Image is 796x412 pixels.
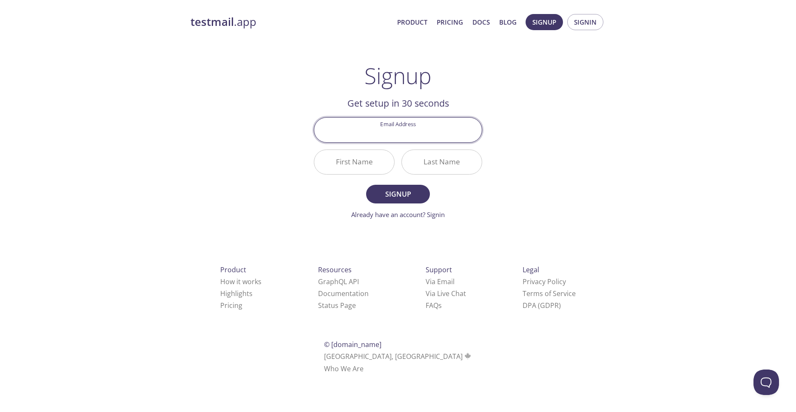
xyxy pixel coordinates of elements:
[753,370,779,395] iframe: Help Scout Beacon - Open
[397,17,427,28] a: Product
[375,188,421,200] span: Signup
[472,17,490,28] a: Docs
[426,301,442,310] a: FAQ
[190,14,234,29] strong: testmail
[426,277,455,286] a: Via Email
[523,289,576,298] a: Terms of Service
[318,301,356,310] a: Status Page
[324,352,472,361] span: [GEOGRAPHIC_DATA], [GEOGRAPHIC_DATA]
[567,14,603,30] button: Signin
[220,301,242,310] a: Pricing
[523,277,566,286] a: Privacy Policy
[324,340,381,349] span: © [DOMAIN_NAME]
[426,289,466,298] a: Via Live Chat
[220,277,262,286] a: How it works
[318,277,359,286] a: GraphQL API
[523,301,561,310] a: DPA (GDPR)
[220,289,253,298] a: Highlights
[220,265,246,274] span: Product
[324,364,364,373] a: Who We Are
[426,265,452,274] span: Support
[190,15,390,29] a: testmail.app
[314,96,482,110] h2: Get setup in 30 seconds
[318,265,352,274] span: Resources
[364,63,432,88] h1: Signup
[437,17,463,28] a: Pricing
[438,301,442,310] span: s
[523,265,539,274] span: Legal
[499,17,517,28] a: Blog
[526,14,563,30] button: Signup
[574,17,597,28] span: Signin
[351,210,445,219] a: Already have an account? Signin
[532,17,556,28] span: Signup
[366,185,430,203] button: Signup
[318,289,369,298] a: Documentation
